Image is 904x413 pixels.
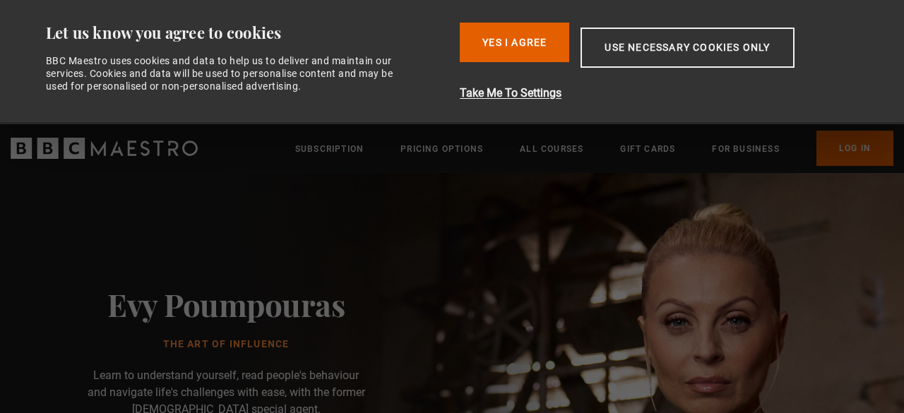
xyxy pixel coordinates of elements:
[107,339,345,350] h1: The Art of Influence
[400,142,483,156] a: Pricing Options
[11,138,198,159] svg: BBC Maestro
[816,131,893,166] a: Log In
[460,23,569,62] button: Yes I Agree
[520,142,583,156] a: All Courses
[295,142,364,156] a: Subscription
[46,23,449,43] div: Let us know you agree to cookies
[107,286,345,322] h2: Evy Poumpouras
[581,28,794,68] button: Use necessary cookies only
[712,142,779,156] a: For business
[460,85,869,102] button: Take Me To Settings
[295,131,893,166] nav: Primary
[620,142,675,156] a: Gift Cards
[46,54,409,93] div: BBC Maestro uses cookies and data to help us to deliver and maintain our services. Cookies and da...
